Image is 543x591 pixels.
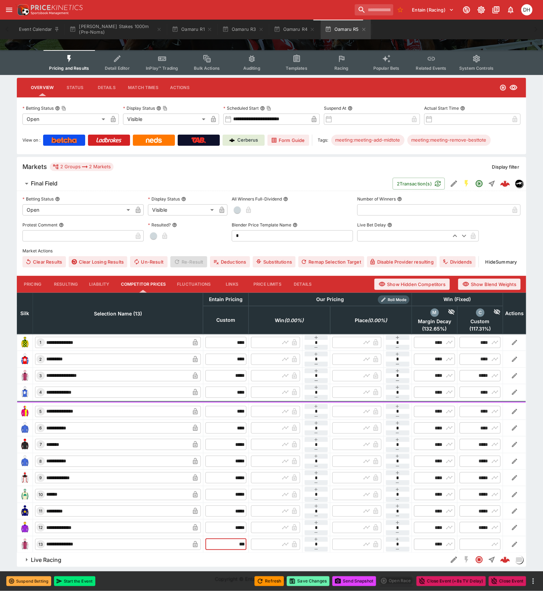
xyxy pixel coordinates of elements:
span: Popular Bets [373,66,400,71]
button: Display StatusCopy To Clipboard [156,106,161,111]
button: Toggle light/dark mode [475,4,488,16]
span: 13 [37,542,44,547]
div: 11404dc4-6b27-40f0-911d-c5f27d2de2e0 [500,555,510,565]
img: Sportsbook Management [31,12,69,15]
em: ( 0.00 %) [368,316,387,325]
span: Racing [334,66,349,71]
button: Oamaru R4 [270,20,320,39]
button: Copy To Clipboard [266,106,271,111]
span: 11 [38,509,44,514]
span: 3 [38,373,43,378]
button: Scheduled StartCopy To Clipboard [260,106,265,111]
button: Select Tenant [408,4,458,15]
button: Price Limits [248,276,287,293]
button: SGM Disabled [460,553,473,566]
button: Connected to PK [460,4,473,16]
span: Templates [286,66,307,71]
img: runner 9 [19,472,30,483]
button: Status [59,79,91,96]
label: Tags: [318,135,328,146]
button: Send Snapshot [332,576,376,586]
button: Live Racing [17,553,448,567]
div: bb83c510-9ed5-4e08-9cf0-8b538971f23d [500,179,510,189]
label: View on : [22,135,40,146]
img: runner 4 [19,387,30,398]
img: logo-cerberus--red.svg [500,179,510,189]
div: Event type filters [43,50,499,75]
p: All Winners Full-Dividend [232,196,282,202]
img: runner 5 [19,406,30,417]
button: Oamaru R5 [321,20,371,39]
span: 1 [39,340,43,345]
button: All Winners Full-Dividend [283,197,288,202]
a: Cerberus [223,135,265,146]
img: logo-cerberus--red.svg [500,555,510,565]
span: Place(0.00%) [347,316,395,325]
span: 8 [38,459,43,464]
div: 2 Groups 2 Markets [53,163,111,171]
button: HideSummary [482,256,521,267]
button: Suspend At [348,106,353,111]
button: Overview [25,79,59,96]
button: Closed [473,553,486,566]
button: Show Blend Weights [458,279,521,290]
button: Refresh [254,576,284,586]
img: runner 6 [19,422,30,434]
div: Hide Competitor [484,308,501,317]
img: runner 7 [19,439,30,450]
button: Liability [83,276,115,293]
span: Win(0.00%) [267,316,312,325]
button: Oamaru R1 [168,20,217,39]
span: System Controls [459,66,494,71]
button: Suspend Betting [6,576,51,586]
th: Actions [503,293,526,334]
div: liveracing [515,556,523,564]
button: Display filter [488,161,523,172]
button: Competitor Prices [115,276,172,293]
button: Dividends [440,256,476,267]
div: Our Pricing [313,295,347,304]
div: Open [22,204,133,216]
button: Clear Results [22,256,66,267]
th: Custom [203,306,249,334]
p: Suspend At [324,105,346,111]
h6: Live Racing [31,556,61,564]
img: runner 13 [19,539,30,550]
img: runner 10 [19,489,30,500]
img: runner 11 [19,505,30,517]
img: runner 8 [19,456,30,467]
span: Un-Result [130,256,168,267]
img: runner 1 [19,337,30,348]
img: PriceKinetics [31,5,83,10]
img: PriceKinetics Logo [15,3,29,17]
th: Silk [17,293,33,334]
th: Entain Pricing [203,293,249,306]
button: Show Hidden Competitors [374,279,450,290]
button: Documentation [490,4,502,16]
button: Save Changes [287,576,330,586]
button: Actions [164,79,196,96]
div: Visible [148,204,216,216]
div: Hide Competitor [439,308,455,317]
button: Straight [486,177,498,190]
button: Blender Price Template Name [293,223,298,227]
img: Cerberus [229,137,235,143]
h6: Final Field [31,180,57,187]
button: Edit Detail [448,177,460,190]
input: search [355,4,393,15]
p: Cerberus [238,137,258,144]
span: Bulk Actions [194,66,220,71]
svg: Closed [475,556,483,564]
div: split button [379,576,414,586]
button: Edit Detail [448,553,460,566]
p: Scheduled Start [223,105,259,111]
button: Daniel Hooper [519,2,535,18]
span: Margin Decay [414,318,455,325]
span: ( 132.65 %) [414,326,455,332]
span: Auditing [243,66,260,71]
span: Selection Name (13) [86,310,150,318]
div: Show/hide Price Roll mode configuration. [378,295,409,304]
span: Detail Editor [105,66,130,71]
span: meeting:meeting-remove-besttote [407,137,491,144]
button: Final Field [17,177,393,191]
